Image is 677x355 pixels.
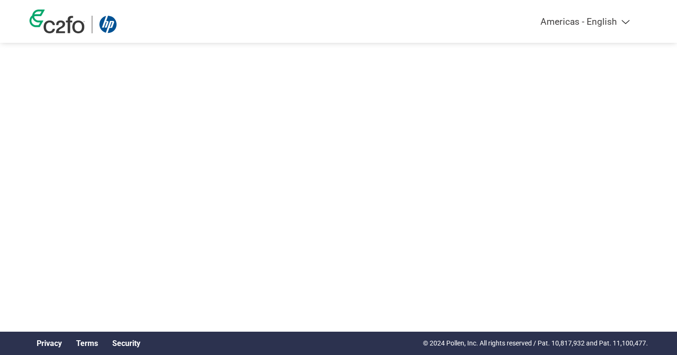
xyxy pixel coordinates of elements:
[76,339,98,348] a: Terms
[112,339,140,348] a: Security
[29,10,85,33] img: c2fo logo
[99,16,117,33] img: HP
[423,338,648,348] p: © 2024 Pollen, Inc. All rights reserved / Pat. 10,817,932 and Pat. 11,100,477.
[37,339,62,348] a: Privacy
